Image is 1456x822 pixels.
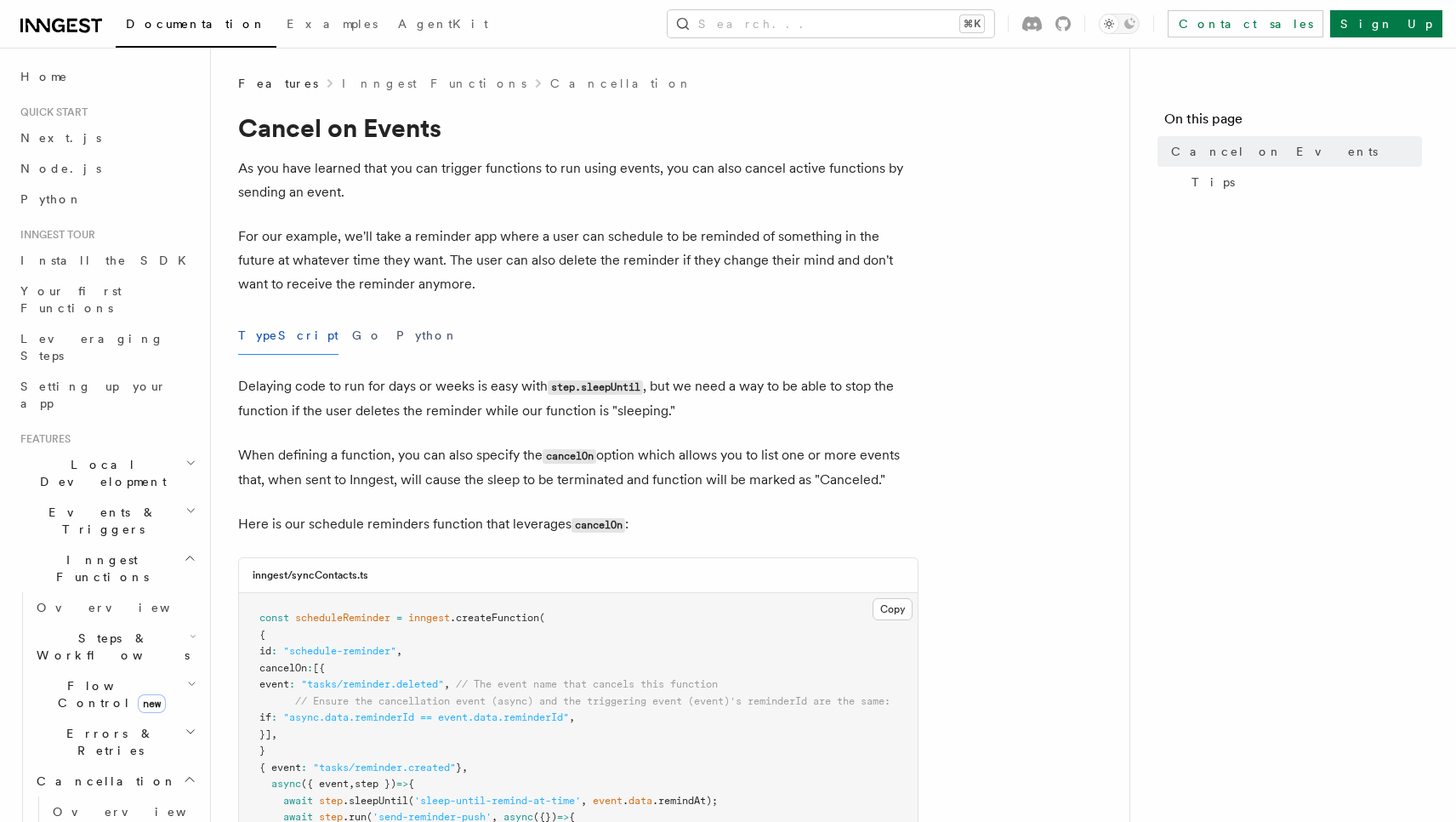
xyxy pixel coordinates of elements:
span: step }) [355,778,396,790]
span: Node.js [20,162,101,175]
a: Cancel on Events [1164,136,1422,167]
a: Install the SDK [14,245,200,276]
span: Flow Control [30,677,187,711]
a: Setting up your app [14,371,200,419]
span: => [396,778,408,790]
span: Cancellation [30,773,177,790]
span: Overview [53,805,228,819]
span: event [593,795,623,807]
kbd: ⌘K [960,15,984,32]
span: cancelOn [259,662,307,674]
a: Overview [30,592,200,623]
span: , [396,645,402,657]
span: Events & Triggers [14,504,185,538]
p: Delaying code to run for days or weeks is easy with , but we need a way to be able to stop the fu... [238,374,919,423]
span: ( [539,612,545,624]
code: step.sleepUntil [548,380,643,395]
span: const [259,612,289,624]
a: Next.js [14,123,200,153]
span: ({ event [301,778,349,790]
span: { [408,778,414,790]
span: .remindAt); [652,795,718,807]
span: if [259,711,271,723]
span: Your first Functions [20,284,122,315]
button: Inngest Functions [14,545,200,592]
button: Python [396,317,458,355]
span: Errors & Retries [30,725,185,759]
a: Node.js [14,153,200,184]
span: "schedule-reminder" [283,645,396,657]
span: inngest [408,612,450,624]
span: Steps & Workflows [30,630,190,664]
span: async [271,778,301,790]
span: } [456,762,462,773]
span: : [289,678,295,690]
span: "tasks/reminder.created" [313,762,456,773]
span: , [462,762,468,773]
a: Cancellation [550,75,693,92]
button: Errors & Retries [30,718,200,766]
span: .createFunction [450,612,539,624]
span: : [271,711,277,723]
span: Inngest Functions [14,551,184,585]
span: "async.data.reminderId == event.data.reminderId" [283,711,569,723]
span: "tasks/reminder.deleted" [301,678,444,690]
code: cancelOn [572,518,625,533]
span: AgentKit [398,17,488,31]
a: Documentation [116,5,276,48]
span: , [569,711,575,723]
button: Events & Triggers [14,497,200,545]
span: Local Development [14,456,185,490]
span: id [259,645,271,657]
a: Your first Functions [14,276,200,323]
a: Contact sales [1168,10,1323,37]
span: [{ [313,662,325,674]
span: : [307,662,313,674]
a: Leveraging Steps [14,323,200,371]
span: . [623,795,628,807]
button: Cancellation [30,766,200,796]
h3: inngest/syncContacts.ts [253,568,368,582]
a: AgentKit [388,5,498,46]
span: // Ensure the cancellation event (async) and the triggering event (event)'s reminderId are the same: [295,695,890,707]
a: Tips [1185,167,1422,197]
span: Examples [287,17,378,31]
button: Copy [873,598,913,620]
a: Home [14,61,200,92]
span: , [349,778,355,790]
a: Sign Up [1330,10,1442,37]
span: = [396,612,402,624]
span: data [628,795,652,807]
span: , [444,678,450,690]
span: // The event name that cancels this function [456,678,718,690]
h1: Cancel on Events [238,112,919,143]
span: Home [20,68,68,85]
button: Search...⌘K [668,10,994,37]
span: event [259,678,289,690]
p: Here is our schedule reminders function that leverages : [238,512,919,537]
span: , [581,795,587,807]
button: TypeScript [238,317,338,355]
span: Setting up your app [20,380,167,410]
span: 'sleep-until-remind-at-time' [414,795,581,807]
span: Cancel on Events [1171,143,1378,160]
h4: On this page [1164,109,1422,136]
span: Inngest tour [14,228,95,242]
span: : [271,645,277,657]
button: Flow Controlnew [30,671,200,718]
p: For our example, we'll take a reminder app where a user can schedule to be reminded of something ... [238,225,919,296]
button: Steps & Workflows [30,623,200,671]
a: Inngest Functions [342,75,526,92]
span: Features [14,432,71,446]
span: { event [259,762,301,773]
span: ( [408,795,414,807]
a: Examples [276,5,388,46]
span: { [259,629,265,641]
span: scheduleReminder [295,612,390,624]
span: Documentation [126,17,266,31]
a: Python [14,184,200,214]
button: Go [352,317,383,355]
p: When defining a function, you can also specify the option which allows you to list one or more ev... [238,443,919,492]
span: Leveraging Steps [20,332,164,362]
span: Features [238,75,318,92]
